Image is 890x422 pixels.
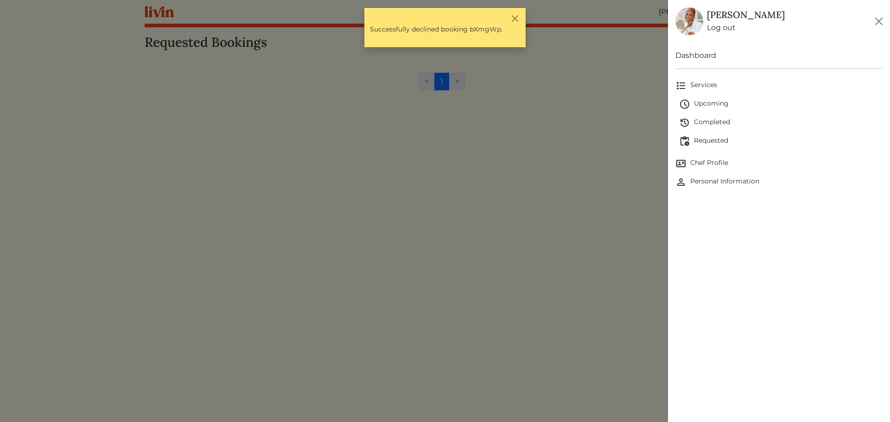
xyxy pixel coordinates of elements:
img: pending_actions-fd19ce2ea80609cc4d7bbea353f93e2f363e46d0f816104e4e0650fdd7f915cf.svg [679,136,690,147]
a: Completed [679,113,883,132]
button: Close [510,13,520,23]
a: Upcoming [679,95,883,113]
a: Log out [707,22,785,33]
p: Successfully declined booking bXmgWp. [370,25,520,34]
span: Upcoming [679,99,883,110]
h5: [PERSON_NAME] [707,9,785,20]
img: format_list_bulleted-ebc7f0161ee23162107b508e562e81cd567eeab2455044221954b09d19068e74.svg [675,80,687,91]
button: Close [871,14,886,29]
span: Services [675,80,883,91]
a: Personal InformationPersonal Information [675,173,883,191]
a: Dashboard [675,50,883,61]
span: Chef Profile [675,158,883,169]
a: Chef ProfileChef Profile [675,154,883,173]
img: Personal Information [675,176,687,188]
img: schedule-fa401ccd6b27cf58db24c3bb5584b27dcd8bd24ae666a918e1c6b4ae8c451a22.svg [679,99,690,110]
span: Completed [679,117,883,128]
img: history-2b446bceb7e0f53b931186bf4c1776ac458fe31ad3b688388ec82af02103cd45.svg [679,117,690,128]
span: Requested [679,136,883,147]
span: Personal Information [675,176,883,188]
a: Requested [679,132,883,151]
a: Services [675,76,883,95]
img: Chef Profile [675,158,687,169]
img: f54d5e846ca13a9e852dda835f076134 [675,7,703,35]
